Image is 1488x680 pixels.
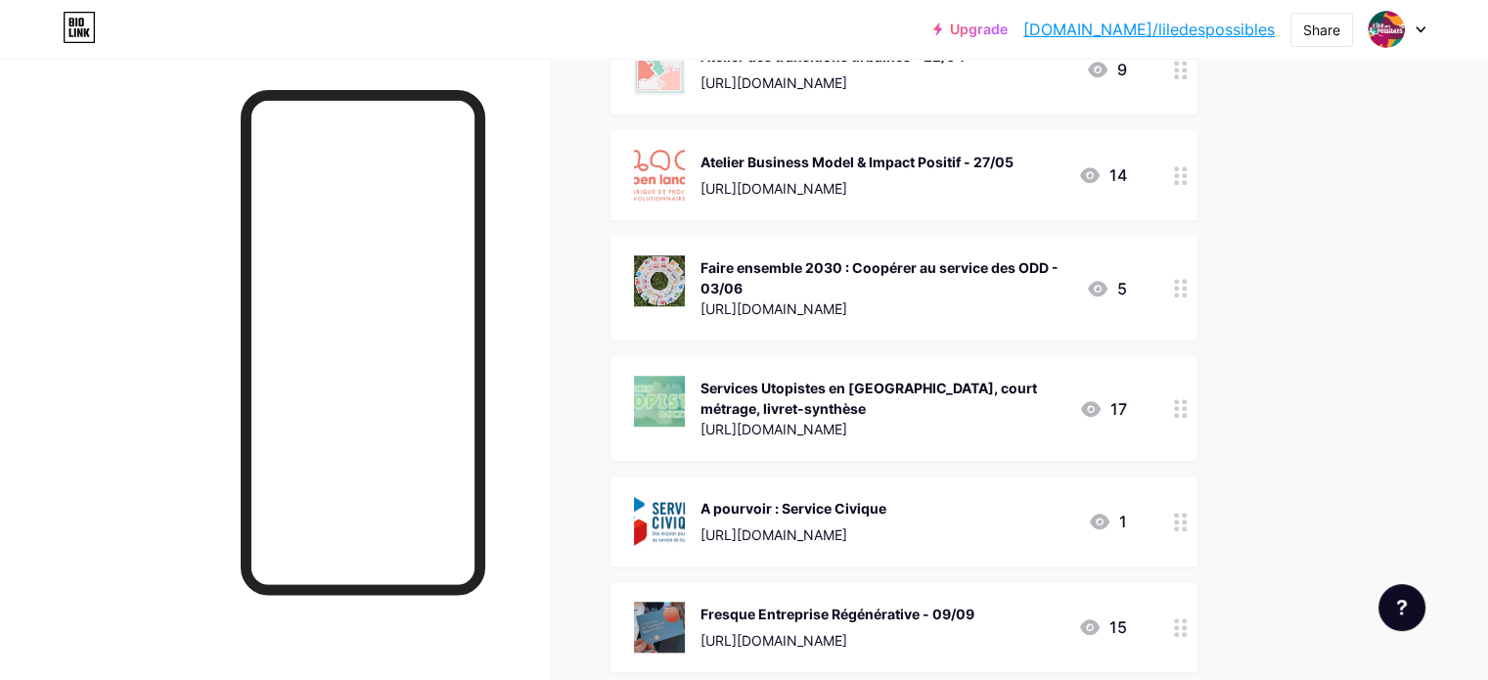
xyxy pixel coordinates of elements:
[700,152,1014,172] div: Atelier Business Model & Impact Positif - 27/05
[933,22,1008,37] a: Upgrade
[700,378,1063,419] div: Services Utopistes en [GEOGRAPHIC_DATA], court métrage, livret-synthèse
[1368,11,1405,48] img: Lucien Bonhomme
[700,72,965,93] div: [URL][DOMAIN_NAME]
[1078,615,1127,639] div: 15
[1088,510,1127,533] div: 1
[634,496,685,547] img: A pourvoir : Service Civique
[700,630,974,651] div: [URL][DOMAIN_NAME]
[634,255,685,306] img: Faire ensemble 2030 : Coopérer au service des ODD - 03/06
[700,604,974,624] div: Fresque Entreprise Régénérative - 09/09
[700,257,1070,298] div: Faire ensemble 2030 : Coopérer au service des ODD - 03/06
[1079,397,1127,421] div: 17
[700,178,1014,199] div: [URL][DOMAIN_NAME]
[634,602,685,653] img: Fresque Entreprise Régénérative - 09/09
[634,44,685,95] img: Atelier des transitions urbaines - 22/04
[1086,58,1127,81] div: 9
[700,524,886,545] div: [URL][DOMAIN_NAME]
[1303,20,1340,40] div: Share
[700,298,1070,319] div: [URL][DOMAIN_NAME]
[1086,277,1127,300] div: 5
[634,376,685,427] img: Services Utopistes en Occitanie, court métrage, livret-synthèse
[1023,18,1275,41] a: [DOMAIN_NAME]/liledespossibles
[700,419,1063,439] div: [URL][DOMAIN_NAME]
[634,150,685,201] img: Atelier Business Model & Impact Positif - 27/05
[700,498,886,519] div: A pourvoir : Service Civique
[1078,163,1127,187] div: 14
